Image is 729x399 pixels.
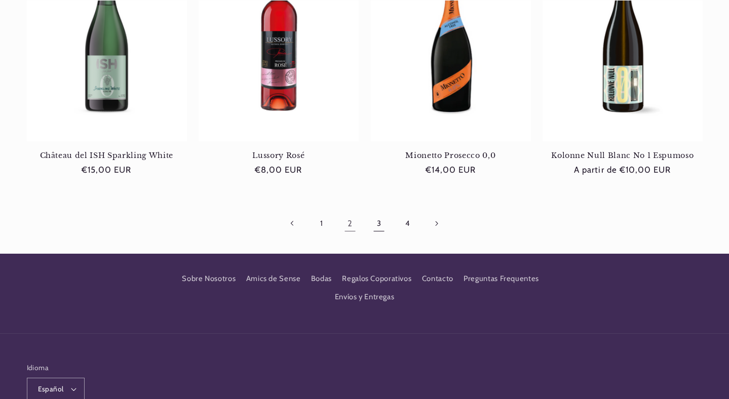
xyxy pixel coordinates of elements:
span: Español [38,384,64,394]
a: Regalos Coporativos [342,270,411,288]
a: Pagina anterior [281,212,304,235]
a: Lussory Rosé [199,151,359,160]
a: Sobre Nosotros [182,272,236,288]
a: Contacto [422,270,453,288]
a: Château del ISH Sparkling White [27,151,187,160]
h2: Idioma [27,363,85,373]
div: v 4.0.25 [28,16,50,24]
a: Kolonne Null Blanc No 1 Espumoso [543,151,703,160]
a: Página 3 [367,212,391,235]
nav: Paginación [27,212,703,235]
a: Envíos y Entregas [335,288,395,306]
div: Domain Overview [39,60,91,66]
img: tab_keywords_by_traffic_grey.svg [101,59,109,67]
a: Página 2 [338,212,362,235]
a: Amics de Sense [246,270,301,288]
img: tab_domain_overview_orange.svg [27,59,35,67]
a: Mionetto Prosecco 0,0 [371,151,531,160]
a: Preguntas Frequentes [464,270,539,288]
img: website_grey.svg [16,26,24,34]
div: Keywords by Traffic [112,60,171,66]
a: Página siguiente [425,212,448,235]
div: Domain: [DOMAIN_NAME] [26,26,111,34]
a: Bodas [311,270,332,288]
a: Página 4 [396,212,419,235]
a: Página 1 [310,212,333,235]
img: logo_orange.svg [16,16,24,24]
